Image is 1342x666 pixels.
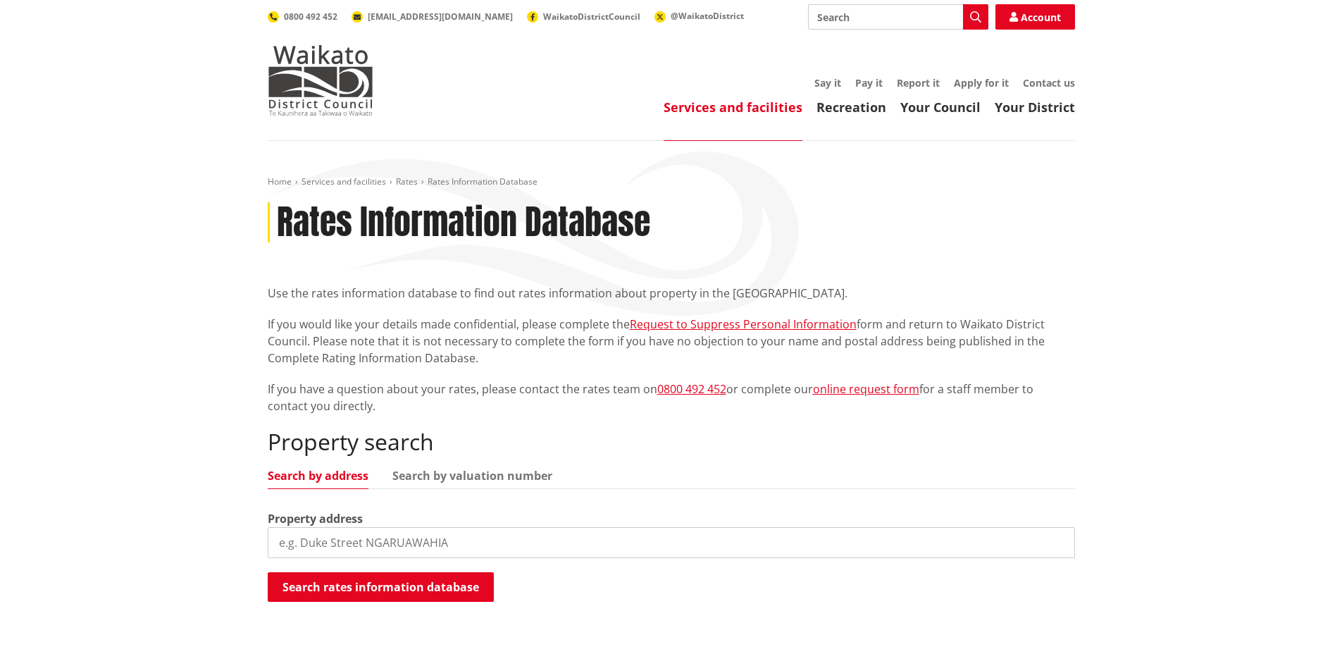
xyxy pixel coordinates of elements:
a: Recreation [816,99,886,116]
span: [EMAIL_ADDRESS][DOMAIN_NAME] [368,11,513,23]
a: Search by address [268,470,368,481]
a: Services and facilities [664,99,802,116]
a: Your District [995,99,1075,116]
a: Say it [814,76,841,90]
input: Search input [808,4,988,30]
p: If you have a question about your rates, please contact the rates team on or complete our for a s... [268,381,1075,414]
a: Rates [396,175,418,187]
a: Apply for it [954,76,1009,90]
span: Rates Information Database [428,175,538,187]
a: Home [268,175,292,187]
a: 0800 492 452 [268,11,337,23]
a: online request form [813,381,919,397]
a: Contact us [1023,76,1075,90]
span: WaikatoDistrictCouncil [543,11,640,23]
a: Search by valuation number [392,470,552,481]
img: Waikato District Council - Te Kaunihera aa Takiwaa o Waikato [268,45,373,116]
a: Your Council [900,99,981,116]
button: Search rates information database [268,572,494,602]
a: Request to Suppress Personal Information [630,316,857,332]
iframe: Messenger Launcher [1277,607,1328,658]
a: Pay it [855,76,883,90]
a: Account [995,4,1075,30]
a: [EMAIL_ADDRESS][DOMAIN_NAME] [352,11,513,23]
a: 0800 492 452 [657,381,726,397]
p: If you would like your details made confidential, please complete the form and return to Waikato ... [268,316,1075,366]
a: Report it [897,76,940,90]
h1: Rates Information Database [277,202,650,243]
input: e.g. Duke Street NGARUAWAHIA [268,527,1075,558]
span: 0800 492 452 [284,11,337,23]
label: Property address [268,510,363,527]
p: Use the rates information database to find out rates information about property in the [GEOGRAPHI... [268,285,1075,302]
a: @WaikatoDistrict [654,10,744,22]
a: Services and facilities [302,175,386,187]
a: WaikatoDistrictCouncil [527,11,640,23]
span: @WaikatoDistrict [671,10,744,22]
nav: breadcrumb [268,176,1075,188]
h2: Property search [268,428,1075,455]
